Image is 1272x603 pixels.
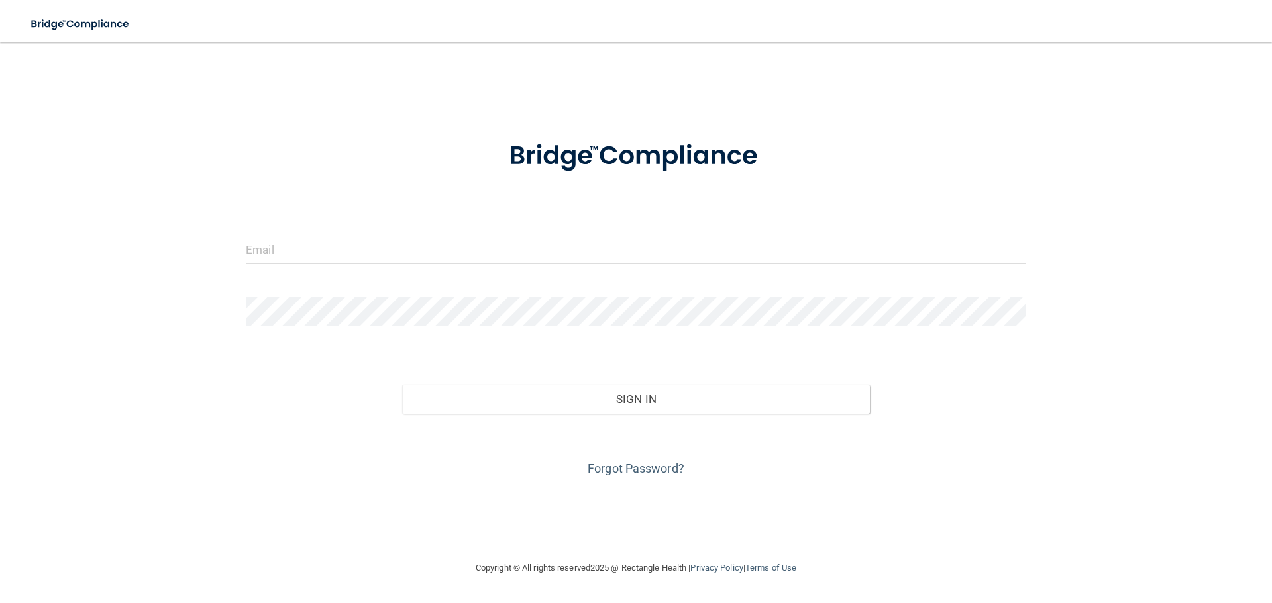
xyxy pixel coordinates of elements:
[588,461,684,475] a: Forgot Password?
[394,547,878,589] div: Copyright © All rights reserved 2025 @ Rectangle Health | |
[402,385,871,414] button: Sign In
[482,122,790,191] img: bridge_compliance_login_screen.278c3ca4.svg
[20,11,142,38] img: bridge_compliance_login_screen.278c3ca4.svg
[745,563,796,573] a: Terms of Use
[690,563,743,573] a: Privacy Policy
[246,234,1026,264] input: Email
